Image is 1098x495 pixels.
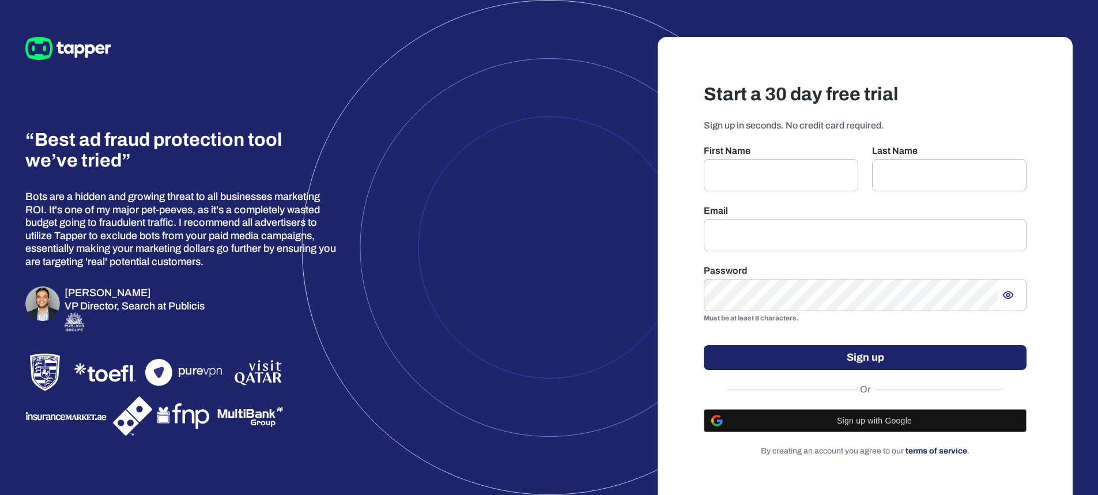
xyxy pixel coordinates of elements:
[704,120,1027,131] p: Sign up in seconds. No credit card required.
[25,190,339,268] p: Bots are a hidden and growing threat to all businesses marketing ROI. It's one of my major pet-pe...
[145,359,228,386] img: PureVPN
[69,358,141,387] img: TOEFL
[65,312,84,331] img: Publicis
[857,384,874,395] span: Or
[704,345,1027,370] button: Sign up
[233,358,284,387] img: VisitQatar
[998,285,1018,305] button: Show password
[905,447,967,455] a: terms of service
[25,409,108,424] img: InsuranceMarket
[157,400,212,432] img: FNP
[872,145,1027,157] p: Last Name
[730,416,1019,425] span: Sign up with Google
[704,446,1027,456] p: By creating an account you agree to our .
[704,265,1027,277] p: Password
[217,402,284,431] img: Multibank
[65,286,205,300] h6: [PERSON_NAME]
[704,409,1027,432] button: Sign up with Google
[25,286,60,321] img: Omar Zahriyeh
[704,205,1027,217] p: Email
[65,300,205,313] p: VP Director, Search at Publicis
[25,353,65,392] img: Porsche
[704,83,1027,106] h3: Start a 30 day free trial
[113,396,152,436] img: Dominos
[25,130,288,172] h3: “Best ad fraud protection tool we’ve tried”
[704,313,1027,324] p: Must be at least 8 characters.
[704,145,858,157] p: First Name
